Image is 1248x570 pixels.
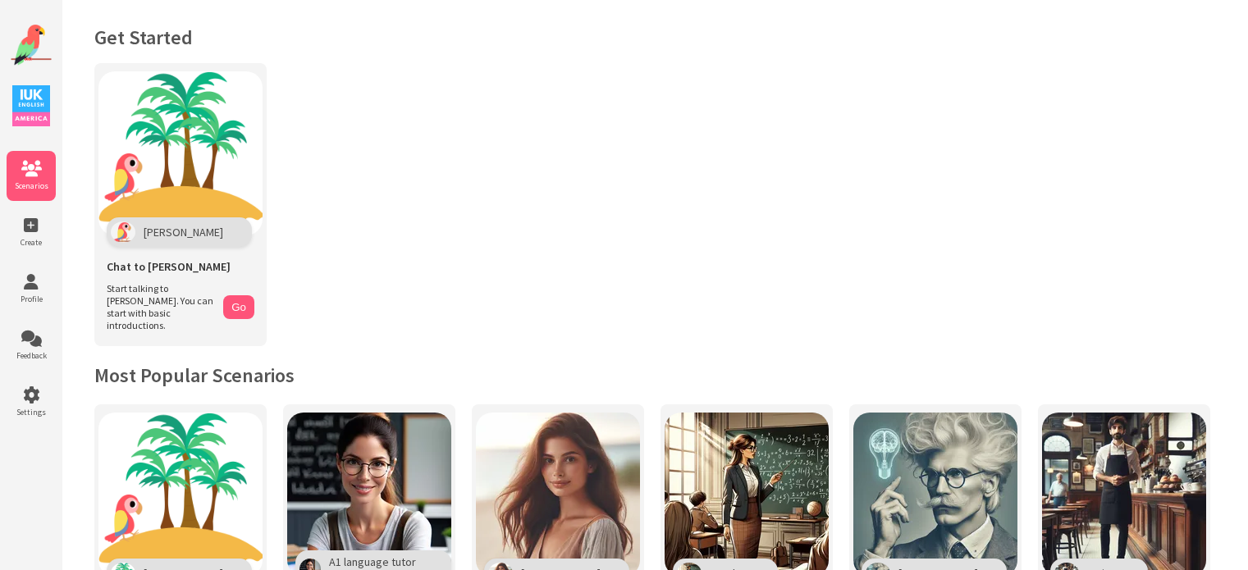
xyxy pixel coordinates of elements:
span: Scenarios [7,180,56,191]
span: Chat to [PERSON_NAME] [107,259,231,274]
span: Create [7,237,56,248]
img: Website Logo [11,25,52,66]
span: Start talking to [PERSON_NAME]. You can start with basic introductions. [107,282,215,331]
span: Settings [7,407,56,417]
span: Feedback [7,350,56,361]
h1: Get Started [94,25,1215,50]
span: [PERSON_NAME] [144,225,223,239]
button: Go [223,295,254,319]
img: Chat with Polly [98,71,263,235]
h2: Most Popular Scenarios [94,363,1215,388]
img: Polly [111,221,135,243]
img: IUK Logo [12,85,50,126]
span: Profile [7,294,56,304]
